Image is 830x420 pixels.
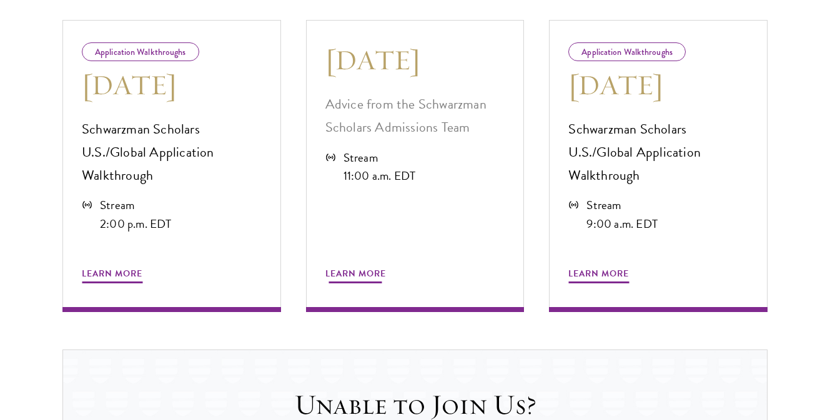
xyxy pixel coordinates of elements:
[306,20,525,312] a: [DATE] Advice from the Schwarzman Scholars Admissions Team Stream 11:00 a.m. EDT Learn More
[325,42,505,77] h3: [DATE]
[82,67,262,102] h3: [DATE]
[100,215,172,233] div: 2:00 p.m. EDT
[325,93,505,139] p: Advice from the Schwarzman Scholars Admissions Team
[568,266,629,285] span: Learn More
[343,149,416,167] div: Stream
[325,266,386,285] span: Learn More
[549,20,768,312] a: Application Walkthroughs [DATE] Schwarzman Scholars U.S./Global Application Walkthrough Stream 9:...
[82,118,262,187] p: Schwarzman Scholars U.S./Global Application Walkthrough
[586,196,658,214] div: Stream
[568,118,748,187] p: Schwarzman Scholars U.S./Global Application Walkthrough
[62,20,281,312] a: Application Walkthroughs [DATE] Schwarzman Scholars U.S./Global Application Walkthrough Stream 2:...
[586,215,658,233] div: 9:00 a.m. EDT
[568,67,748,102] h3: [DATE]
[100,196,172,214] div: Stream
[568,42,686,61] div: Application Walkthroughs
[343,167,416,185] div: 11:00 a.m. EDT
[82,266,142,285] span: Learn More
[82,42,199,61] div: Application Walkthroughs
